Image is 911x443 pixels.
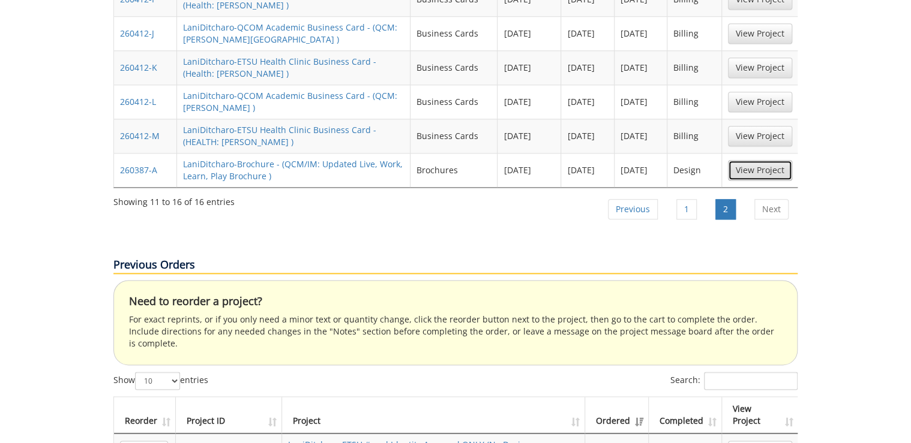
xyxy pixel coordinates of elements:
[113,372,208,390] label: Show entries
[498,85,561,119] td: [DATE]
[183,56,376,79] a: LaniDitcharo-ETSU Health Clinic Business Card - (Health: [PERSON_NAME] )
[728,126,792,146] a: View Project
[667,119,722,153] td: Billing
[120,164,157,176] a: 260387-A
[282,397,585,433] th: Project: activate to sort column ascending
[410,153,498,187] td: Brochures
[498,50,561,85] td: [DATE]
[561,16,614,50] td: [DATE]
[183,22,397,45] a: LaniDitcharo-QCOM Academic Business Card - (QCM: [PERSON_NAME][GEOGRAPHIC_DATA] )
[754,199,789,219] a: Next
[498,119,561,153] td: [DATE]
[183,158,403,182] a: LaniDitcharo-Brochure - (QCM/IM: Updated Live, Work, Learn, Play Brochure )
[120,62,157,73] a: 260412-K
[129,314,782,349] p: For exact reprints, or if you only need a minor text or quantity change, click the reorder button...
[728,58,792,78] a: View Project
[585,397,649,433] th: Ordered: activate to sort column ascending
[728,23,792,44] a: View Project
[410,16,498,50] td: Business Cards
[615,16,667,50] td: [DATE]
[113,191,235,208] div: Showing 11 to 16 of 16 entries
[561,85,614,119] td: [DATE]
[410,119,498,153] td: Business Cards
[608,199,658,219] a: Previous
[667,153,722,187] td: Design
[561,50,614,85] td: [DATE]
[676,199,697,219] a: 1
[649,397,722,433] th: Completed: activate to sort column ascending
[120,28,154,39] a: 260412-J
[615,153,667,187] td: [DATE]
[129,296,782,308] h4: Need to reorder a project?
[670,372,798,390] label: Search:
[498,16,561,50] td: [DATE]
[667,85,722,119] td: Billing
[498,153,561,187] td: [DATE]
[561,153,614,187] td: [DATE]
[728,92,792,112] a: View Project
[120,96,156,107] a: 260412-L
[410,85,498,119] td: Business Cards
[615,50,667,85] td: [DATE]
[715,199,736,219] a: 2
[722,397,798,433] th: View Project: activate to sort column ascending
[183,124,376,147] a: LaniDitcharo-ETSU Health Clinic Business Card - (HEALTH: [PERSON_NAME] )
[135,372,180,390] select: Showentries
[183,90,397,113] a: LaniDitcharo-QCOM Academic Business Card - (QCM: [PERSON_NAME] )
[615,119,667,153] td: [DATE]
[667,50,722,85] td: Billing
[561,119,614,153] td: [DATE]
[704,372,798,390] input: Search:
[728,160,792,180] a: View Project
[113,257,798,274] p: Previous Orders
[176,397,282,433] th: Project ID: activate to sort column ascending
[120,130,160,141] a: 260412-M
[615,85,667,119] td: [DATE]
[410,50,498,85] td: Business Cards
[667,16,722,50] td: Billing
[114,397,176,433] th: Reorder: activate to sort column ascending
